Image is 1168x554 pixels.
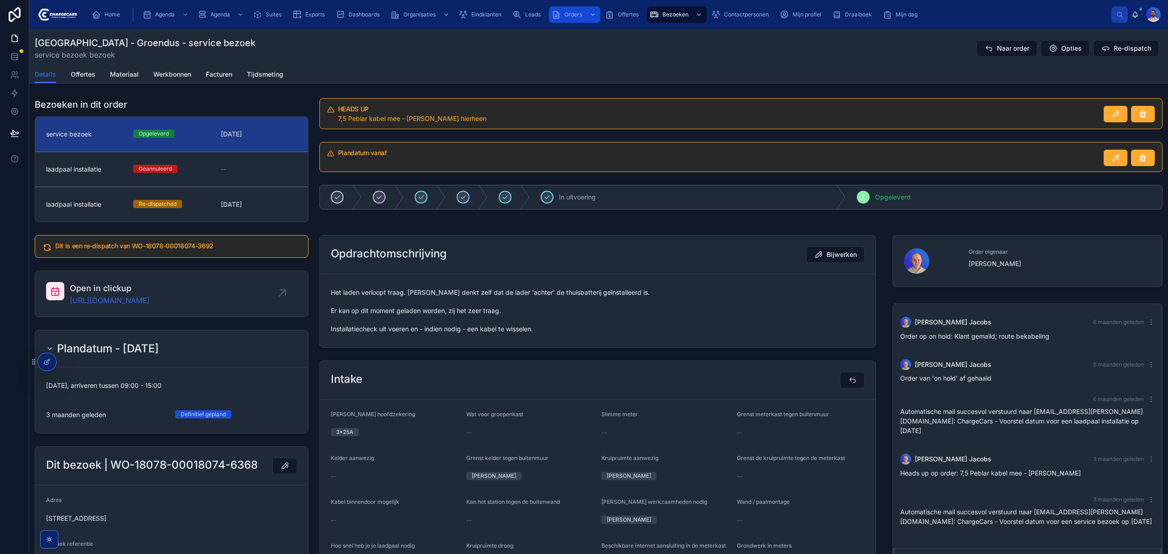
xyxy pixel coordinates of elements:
a: Suites [250,6,288,23]
span: [PERSON_NAME] werkzaamheden nodig [601,498,707,505]
a: Eindklanten [456,6,508,23]
button: Re-dispatch [1093,40,1159,57]
span: [PERSON_NAME] Jacobs [915,455,991,464]
a: Organisaties [388,6,454,23]
a: Facturen [206,66,232,84]
a: laadpaal installatieRe-dispatched[DATE] [35,187,308,222]
span: [PERSON_NAME] hoofdzekering [331,411,415,418]
span: Naar order [997,44,1029,53]
span: Het laden verloopt traag. [PERSON_NAME] denkt zelf dat de lader 'achter' de thuisbatterij geïnsta... [331,288,865,334]
span: Tijdsmeting [247,70,283,79]
a: Offertes [71,66,95,84]
span: laadpaal installatie [46,165,101,174]
span: Grondwerk in meters [737,542,792,549]
span: Bezoeken [662,11,688,18]
span: -- [331,516,336,525]
span: [DATE] [221,130,297,139]
span: Mijn profiel [793,11,821,18]
span: Offertes [71,70,95,79]
span: Kelder aanwezig [331,455,374,461]
span: Agenda [155,11,175,18]
span: In uitvoering [559,193,596,202]
span: 7,5 Peblar kabel mee - [PERSON_NAME] hierheen [338,115,486,122]
div: 3x25A [336,428,353,436]
span: service bezoek [46,130,92,139]
button: Naar order [976,40,1037,57]
span: Opties [1061,44,1082,53]
span: Kruipruimte droog [466,542,513,549]
span: 3 maanden geleden [1093,496,1144,503]
span: [DATE] [221,200,297,209]
span: [PERSON_NAME] [969,259,1152,268]
h5: Plandatum vanaf [338,150,1096,156]
a: Contactpersonen [709,6,775,23]
h5: Dit is een re-dispatch van WO-18078-00018074-3692 [55,243,301,249]
span: Beschikbare internet aansluiting in de meterkast [601,542,726,549]
span: Eindklanten [471,11,501,18]
span: Wat voor groepenkast [466,411,523,418]
a: Mijn profiel [777,6,828,23]
h5: HEADS UP [338,106,1096,112]
button: Bijwerken [806,246,865,263]
div: scrollable content [84,5,1111,25]
a: Home [89,6,126,23]
span: -- [221,165,226,174]
div: [PERSON_NAME] [607,472,651,480]
h2: Opdrachtomschrijving [331,246,447,261]
a: Orders [549,6,600,23]
span: [PERSON_NAME] Jacobs [915,318,991,327]
span: Details [35,70,56,79]
span: -- [601,428,607,437]
span: Suites [266,11,282,18]
a: Leads [510,6,547,23]
span: Opgeleverd [875,193,911,202]
a: Draaiboek [829,6,878,23]
button: Opties [1041,40,1090,57]
a: Agenda [140,6,193,23]
span: Agenda [210,11,230,18]
p: Order op on hold: Klant gemaild; route bekabeling [900,331,1155,341]
span: Leads [525,11,541,18]
span: Adres [46,497,62,503]
div: Re-dispatched [139,200,177,208]
span: Werkbonnen [153,70,191,79]
span: Kabel binnendoor mogelijk [331,498,399,505]
div: Definitief gepland [181,410,226,418]
span: -- [737,472,742,481]
span: Bezoek referentie [46,540,93,547]
div: [PERSON_NAME] [607,516,651,524]
span: Mijn dag [896,11,918,18]
span: 6 maanden geleden [1093,319,1144,325]
div: Opgeleverd [139,130,169,138]
span: Contactpersonen [724,11,769,18]
span: Exports [305,11,325,18]
span: Wand / paalmontage [737,498,790,505]
h1: [GEOGRAPHIC_DATA] - Groendus - service bezoek [35,37,255,49]
span: Kan het station tegen de buitenwand [466,498,560,505]
span: laadpaal installatie [46,200,101,209]
span: Hoe snel heb je je laadpaal nodig [331,542,415,549]
span: -- [737,516,742,525]
a: Agenda [195,6,248,23]
div: Geannuleerd [139,165,172,173]
a: Details [35,66,56,84]
span: Slimme meter [601,411,638,418]
a: Open in clickup[URL][DOMAIN_NAME] [35,271,308,317]
span: Bijwerken [827,250,857,259]
span: 6 maanden geleden [1093,361,1144,368]
span: Organisaties [403,11,436,18]
h2: Intake [331,372,362,387]
a: Exports [290,6,331,23]
span: Grenst meterkast tegen buitenmuur [737,411,829,418]
div: 7,5 Peblar kabel mee - Joey hierheen [338,114,1096,123]
span: Orders [564,11,582,18]
span: Open in clickup [70,282,150,295]
span: [PERSON_NAME] Jacobs [915,360,991,369]
p: Automatische mail succesvol verstuurd naar [EMAIL_ADDRESS][PERSON_NAME][DOMAIN_NAME]: ChargeCars ... [900,507,1155,526]
a: Mijn dag [880,6,924,23]
span: 6 maanden geleden [1093,396,1144,402]
span: Dashboards [349,11,380,18]
span: Kruipruimte aanwezig [601,455,658,461]
p: Automatische mail succesvol verstuurd naar [EMAIL_ADDRESS][PERSON_NAME][DOMAIN_NAME]: ChargeCars ... [900,407,1155,435]
span: -- [737,428,742,437]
